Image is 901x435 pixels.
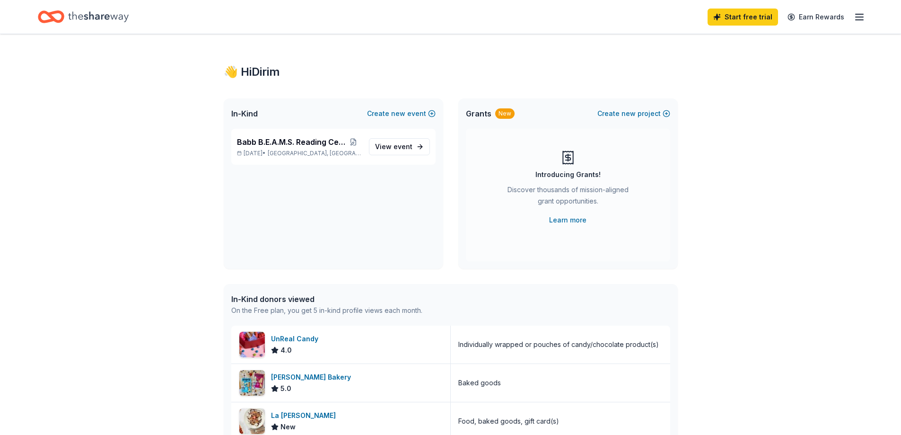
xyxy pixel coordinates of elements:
[239,332,265,357] img: Image for UnReal Candy
[237,150,361,157] p: [DATE] •
[271,372,355,383] div: [PERSON_NAME] Bakery
[280,421,296,433] span: New
[231,108,258,119] span: In-Kind
[231,293,422,305] div: In-Kind donors viewed
[782,9,850,26] a: Earn Rewards
[271,410,340,421] div: La [PERSON_NAME]
[237,136,346,148] span: Babb B.E.A.M.S. Reading Celebration
[458,416,559,427] div: Food, baked goods, gift card(s)
[271,333,322,345] div: UnReal Candy
[549,214,586,226] a: Learn more
[280,345,292,356] span: 4.0
[597,108,670,119] button: Createnewproject
[280,383,291,394] span: 5.0
[369,138,430,155] a: View event
[466,108,491,119] span: Grants
[458,339,659,350] div: Individually wrapped or pouches of candy/chocolate product(s)
[391,108,405,119] span: new
[708,9,778,26] a: Start free trial
[621,108,636,119] span: new
[394,142,412,151] span: event
[268,150,361,157] span: [GEOGRAPHIC_DATA], [GEOGRAPHIC_DATA]
[38,6,129,28] a: Home
[458,377,501,389] div: Baked goods
[239,408,265,434] img: Image for La Madeleine
[224,64,678,80] div: 👋 Hi Dirim
[375,141,412,152] span: View
[504,184,632,211] div: Discover thousands of mission-aligned grant opportunities.
[367,108,436,119] button: Createnewevent
[239,370,265,396] img: Image for Bobo's Bakery
[231,305,422,316] div: On the Free plan, you get 5 in-kind profile views each month.
[535,169,601,180] div: Introducing Grants!
[495,108,515,119] div: New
